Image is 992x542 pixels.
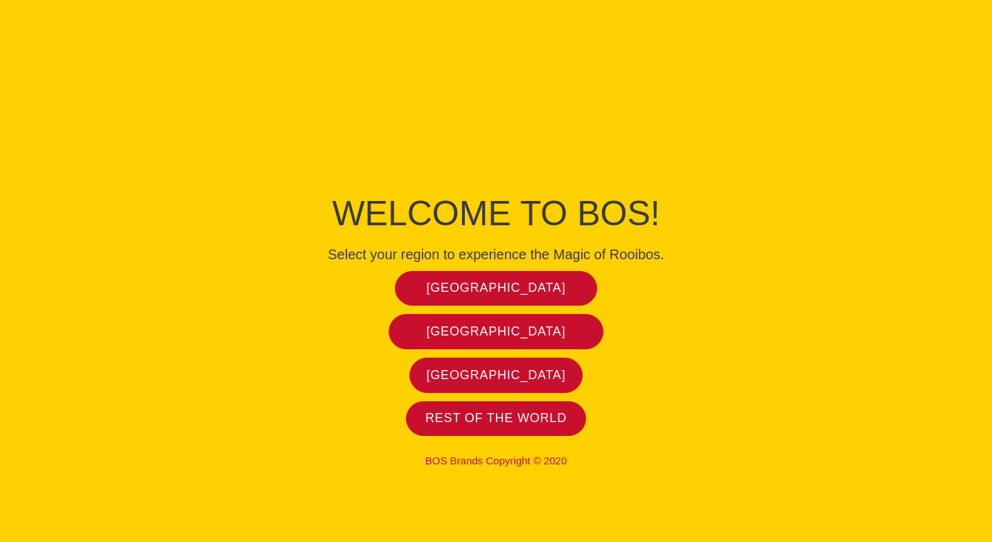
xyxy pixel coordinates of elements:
p: BOS Brands Copyright © 2020 [184,455,808,467]
span: [GEOGRAPHIC_DATA] [427,367,566,383]
h1: Welcome to BOS! [184,189,808,238]
a: Rest of the world [406,401,586,437]
h4: Select your region to experience the Magic of Rooibos. [184,246,808,263]
img: Bos Brands [444,70,548,174]
a: [GEOGRAPHIC_DATA] [395,271,598,306]
span: Rest of the world [425,410,567,426]
span: [GEOGRAPHIC_DATA] [427,280,566,296]
a: [GEOGRAPHIC_DATA] [409,358,583,393]
a: [GEOGRAPHIC_DATA] [389,314,604,349]
span: [GEOGRAPHIC_DATA] [427,324,566,340]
